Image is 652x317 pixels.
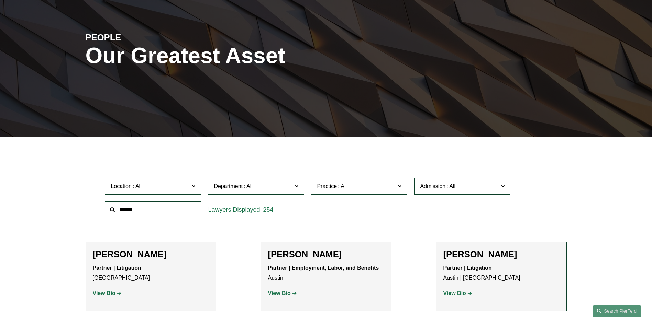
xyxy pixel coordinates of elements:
[263,206,273,213] span: 254
[420,183,445,189] span: Admission
[443,249,560,260] h2: [PERSON_NAME]
[268,290,297,296] a: View Bio
[268,265,379,271] strong: Partner | Employment, Labor, and Benefits
[268,263,384,283] p: Austin
[593,305,641,317] a: Search this site
[111,183,132,189] span: Location
[443,263,560,283] p: Austin | [GEOGRAPHIC_DATA]
[93,263,209,283] p: [GEOGRAPHIC_DATA]
[443,290,472,296] a: View Bio
[86,32,206,43] h4: PEOPLE
[214,183,243,189] span: Department
[443,290,466,296] strong: View Bio
[93,290,115,296] strong: View Bio
[93,265,141,271] strong: Partner | Litigation
[268,290,291,296] strong: View Bio
[93,249,209,260] h2: [PERSON_NAME]
[93,290,122,296] a: View Bio
[86,43,406,68] h1: Our Greatest Asset
[317,183,337,189] span: Practice
[443,265,492,271] strong: Partner | Litigation
[268,249,384,260] h2: [PERSON_NAME]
